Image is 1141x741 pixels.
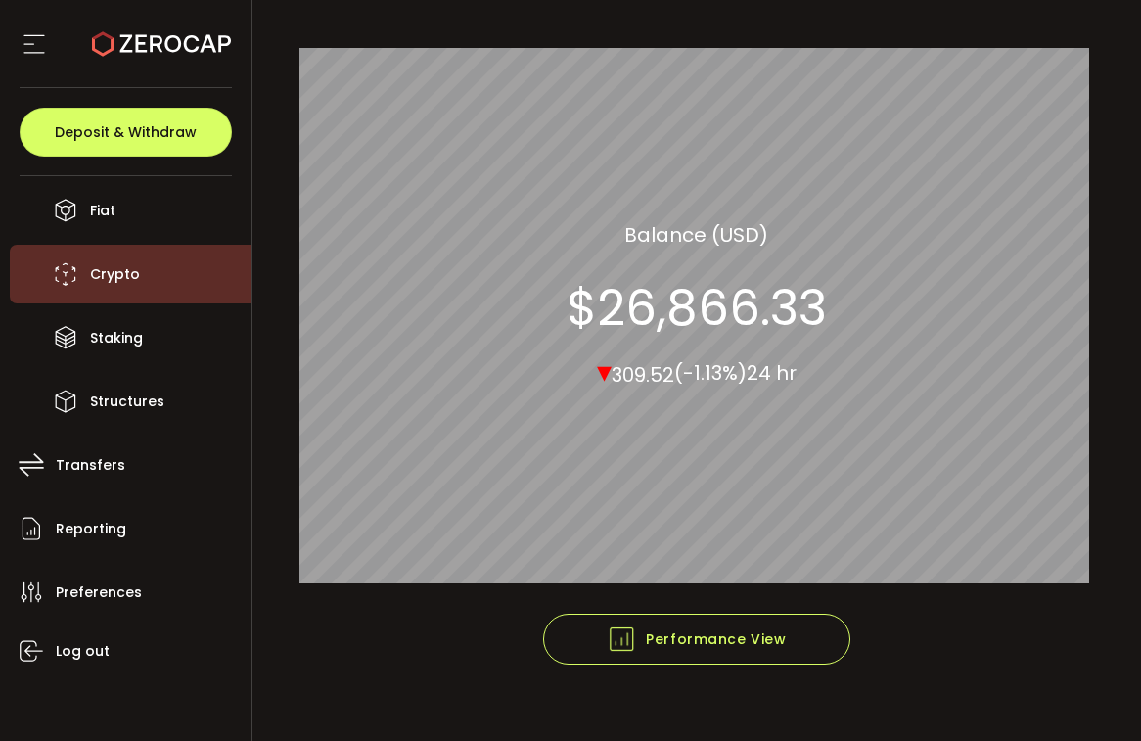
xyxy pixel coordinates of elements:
span: ▾ [597,349,612,392]
span: Staking [90,324,143,352]
span: Log out [56,637,110,666]
span: 309.52 [612,360,674,388]
button: Deposit & Withdraw [20,108,232,157]
button: Performance View [543,614,850,665]
span: 24 hr [747,359,797,387]
span: Performance View [607,625,786,654]
span: Preferences [56,579,142,607]
iframe: Chat Widget [1043,647,1141,741]
span: Fiat [90,197,115,225]
section: Balance (USD) [624,219,768,249]
span: Transfers [56,451,125,480]
span: Crypto [90,260,140,289]
span: Deposit & Withdraw [55,125,197,139]
section: $26,866.33 [567,278,827,337]
span: (-1.13%) [674,359,747,387]
span: Structures [90,388,164,416]
span: Reporting [56,515,126,543]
